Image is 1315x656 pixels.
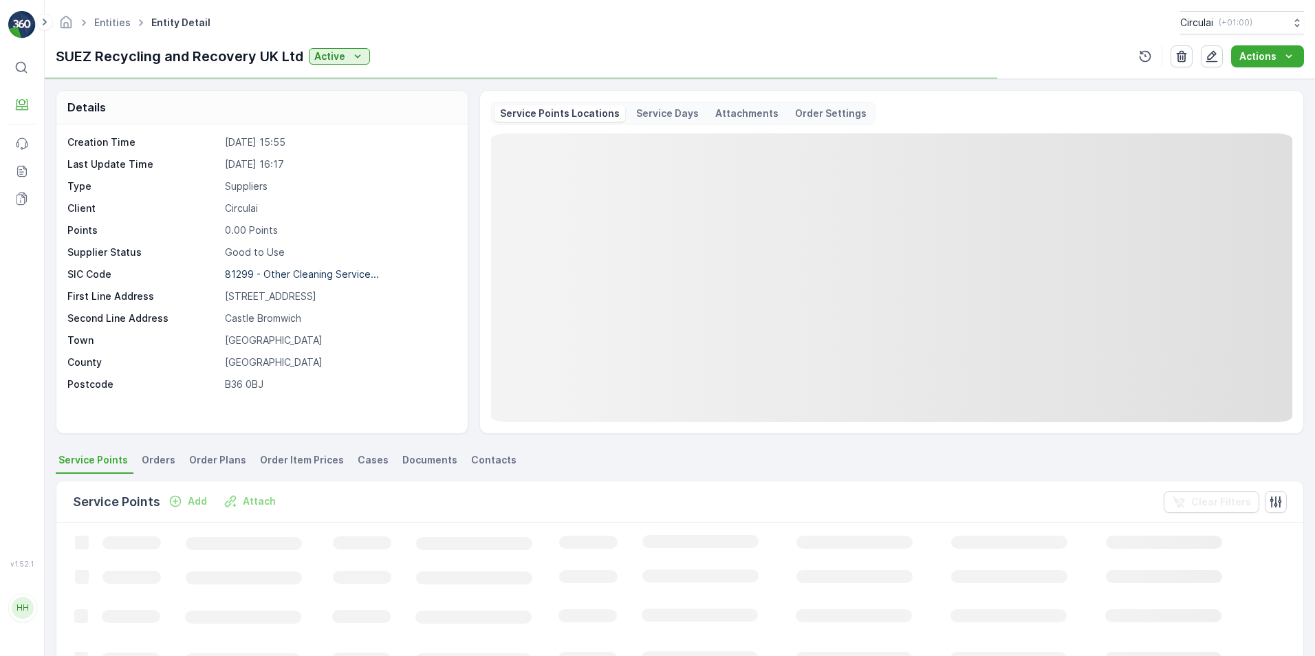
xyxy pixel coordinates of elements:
p: B36 0BJ [225,378,453,391]
p: Circulai [225,201,453,215]
span: Entity Detail [149,16,213,30]
p: [STREET_ADDRESS] [225,289,453,303]
p: Service Days [636,107,699,120]
p: Service Points Locations [500,107,620,120]
p: [GEOGRAPHIC_DATA] [225,356,453,369]
button: Clear Filters [1164,491,1259,513]
button: Attach [218,493,281,510]
a: Entities [94,17,131,28]
span: v 1.52.1 [8,560,36,568]
span: Orders [142,453,175,467]
p: Good to Use [225,245,453,259]
p: County [67,356,219,369]
p: Attach [243,494,276,508]
p: [GEOGRAPHIC_DATA] [225,334,453,347]
p: Add [188,494,207,508]
span: Contacts [471,453,517,467]
button: Circulai(+01:00) [1180,11,1304,34]
button: Active [309,48,370,65]
p: Points [67,223,219,237]
p: Actions [1239,50,1276,63]
p: SIC Code [67,267,219,281]
p: Supplier Status [67,245,219,259]
p: Attachments [715,107,779,120]
p: Active [314,50,345,63]
p: 0.00 Points [225,223,453,237]
p: Type [67,179,219,193]
p: Creation Time [67,135,219,149]
a: Homepage [58,20,74,32]
p: [DATE] 15:55 [225,135,453,149]
span: Cases [358,453,389,467]
span: Order Item Prices [260,453,344,467]
p: [DATE] 16:17 [225,157,453,171]
button: HH [8,571,36,645]
div: HH [12,597,34,619]
p: Second Line Address [67,311,219,325]
span: Order Plans [189,453,246,467]
p: Suppliers [225,179,453,193]
p: Circulai [1180,16,1213,30]
p: SUEZ Recycling and Recovery UK Ltd [56,46,303,67]
p: Service Points [73,492,160,512]
p: ( +01:00 ) [1219,17,1252,28]
p: Details [67,99,106,116]
p: Town [67,334,219,347]
span: Documents [402,453,457,467]
img: logo [8,11,36,39]
p: First Line Address [67,289,219,303]
p: Last Update Time [67,157,219,171]
p: Postcode [67,378,219,391]
p: Order Settings [795,107,867,120]
button: Add [163,493,213,510]
p: Castle Bromwich [225,311,453,325]
button: Actions [1231,45,1304,67]
p: Client [67,201,219,215]
span: Service Points [58,453,128,467]
p: Clear Filters [1191,495,1251,509]
p: 81299 - Other Cleaning Service... [225,268,379,280]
